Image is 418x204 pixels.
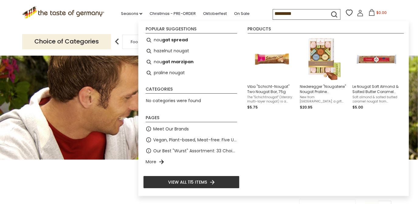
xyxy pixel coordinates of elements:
li: Le Nougat Soft Almond & Salted Butter Caramel Nougat, 3.52 oz - DEAL [350,35,403,113]
img: Niederegger Nougat Praline Assortment [302,37,346,81]
li: Categories [146,87,237,94]
span: View all 115 items [168,179,207,185]
a: Viba Schict NougatViba "Schicht-Nougat" Two Nougat Bar, 75gThe "Schichtnougat" (literary: multi-l... [247,37,295,110]
a: Niederegger Nougat Praline AssortmentNiederegger "Nougaterie" Nougat Praline Assortment, 7.2 ozNe... [300,37,348,110]
li: hazelnut nougat [143,46,240,57]
li: Meet Our Brands [143,123,240,134]
li: Pages [146,116,237,122]
p: Choice of Categories [22,34,111,49]
span: $5.00 [353,105,363,110]
a: Meet Our Brands [153,126,189,133]
a: Christmas - PRE-ORDER [150,10,196,17]
li: nougat spread [143,35,240,46]
li: nougat marzipan [143,57,240,67]
span: Soft almond & salted butted caramel nougat from [GEOGRAPHIC_DATA] [353,95,400,104]
a: Our Best "Wurst" Assortment: 33 Choices For The Grillabend [153,147,237,154]
li: Niederegger "Nougaterie" Nougat Praline Assortment, 7.2 oz [298,35,350,113]
span: Niederegger "Nougaterie" Nougat Praline Assortment, 7.2 oz [300,84,348,94]
li: Products [248,27,404,33]
span: $0.00 [376,10,387,15]
div: Instant Search Results [138,21,409,196]
span: Viba "Schicht-Nougat" Two Nougat Bar, 75g [247,84,295,94]
img: Le Nougat Almond & Salted Butter Caramel [354,37,399,81]
a: Oktoberfest [203,10,227,17]
li: View all 115 items [143,176,240,188]
a: Vegan, Plant-based, Meat-free: Five Up and Coming Brands [153,137,237,143]
img: previous arrow [111,36,123,48]
li: praline nougat [143,67,240,78]
li: Vegan, Plant-based, Meat-free: Five Up and Coming Brands [143,134,240,145]
li: Popular suggestions [146,27,237,33]
a: Seasons [121,10,142,17]
span: New from [GEOGRAPHIC_DATA]: a gift box with 16 of the finest nougat creations that melt in your m... [300,95,348,104]
span: Le Nougat Soft Almond & Salted Butter Caramel Nougat, 3.52 oz - DEAL [353,84,400,94]
a: Food By Category [131,40,166,44]
a: On Sale [234,10,250,17]
b: gat spread [162,36,188,43]
span: No categories were found [146,98,201,104]
img: Viba Schict Nougat [249,37,293,81]
a: Le Nougat Almond & Salted Butter CaramelLe Nougat Soft Almond & Salted Butter Caramel Nougat, 3.5... [353,37,400,110]
li: More [143,156,240,167]
button: $0.00 [365,9,391,18]
b: gat marzipan [162,58,194,65]
span: $20.95 [300,105,313,110]
li: Viba "Schicht-Nougat" Two Nougat Bar, 75g [245,35,298,113]
span: The "Schichtnougat" (literary: multi-layer nougat) is a famous soley nougat candy bar from [GEOGR... [247,95,295,104]
li: Our Best "Wurst" Assortment: 33 Choices For The Grillabend [143,145,240,156]
span: $5.75 [247,105,258,110]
